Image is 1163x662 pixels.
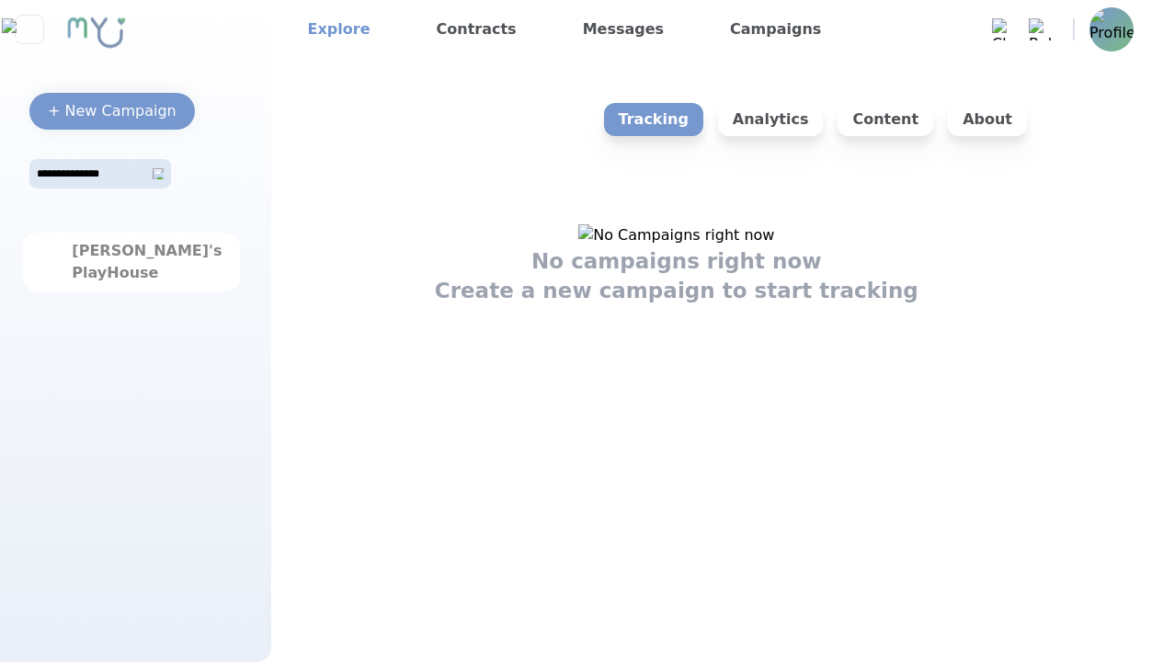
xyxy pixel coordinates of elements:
[301,15,378,44] a: Explore
[948,103,1027,136] p: About
[723,15,828,44] a: Campaigns
[29,93,195,130] button: + New Campaign
[576,15,671,44] a: Messages
[48,100,177,122] div: + New Campaign
[838,103,933,136] p: Content
[531,246,822,276] h1: No campaigns right now
[1089,7,1134,51] img: Profile
[604,103,703,136] p: Tracking
[2,18,56,40] img: Close sidebar
[429,15,524,44] a: Contracts
[578,224,774,246] img: No Campaigns right now
[72,240,189,284] div: [PERSON_NAME]'s PlayHouse
[718,103,824,136] p: Analytics
[435,276,918,305] h1: Create a new campaign to start tracking
[1029,18,1051,40] img: Bell
[992,18,1014,40] img: Chat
